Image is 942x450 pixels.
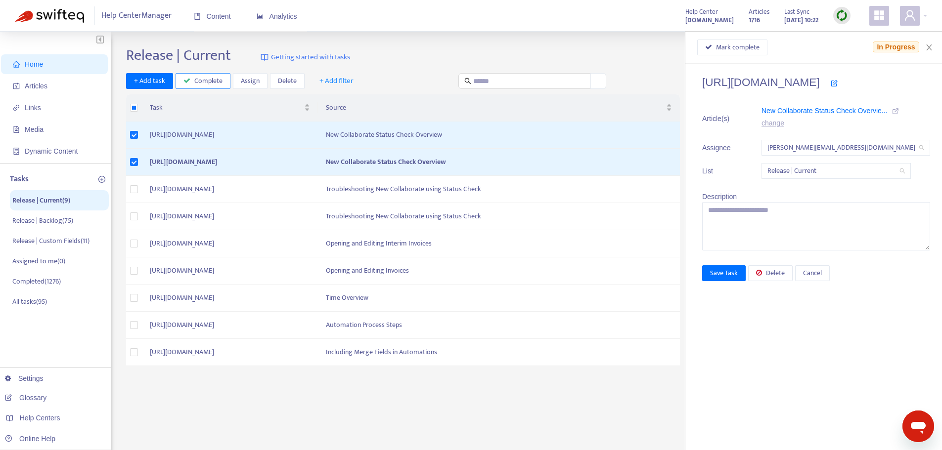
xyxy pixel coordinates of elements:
button: Mark complete [697,40,767,55]
span: link [13,104,20,111]
span: area-chart [257,13,264,20]
span: container [13,148,20,155]
span: Release | Current [767,164,905,178]
span: + Add task [134,76,165,86]
h2: Release | Current [126,46,231,64]
strong: 1716 [749,15,760,26]
p: Assigned to me ( 0 ) [12,256,65,266]
span: Complete [194,76,223,86]
span: Articles [749,6,769,17]
span: search [919,145,925,151]
strong: [DOMAIN_NAME] [685,15,734,26]
span: kelly.sofia@fyi.app [767,140,924,155]
span: Description [702,193,737,201]
td: [URL][DOMAIN_NAME] [142,339,318,366]
td: [URL][DOMAIN_NAME] [142,257,318,285]
h4: [URL][DOMAIN_NAME] [702,76,930,89]
a: Settings [5,374,44,382]
button: Complete [176,73,230,89]
span: Assign [241,76,260,86]
td: Opening and Editing Invoices [318,257,680,285]
span: Analytics [257,12,297,20]
span: Media [25,125,44,133]
span: Content [194,12,231,20]
th: Task [142,94,318,122]
button: Close [922,43,936,52]
td: Including Merge Fields in Automations [318,339,680,366]
button: Delete [270,73,305,89]
span: appstore [873,9,885,21]
td: [URL][DOMAIN_NAME] [142,176,318,203]
td: Time Overview [318,285,680,312]
button: Assign [233,73,268,89]
button: Cancel [795,265,830,281]
th: Source [318,94,680,122]
td: Troubleshooting New Collaborate using Status Check [318,176,680,203]
span: plus-circle [98,176,105,183]
span: Assignee [702,142,737,153]
td: Troubleshooting New Collaborate using Status Check [318,203,680,230]
span: Help Center Manager [101,6,172,25]
span: Source [326,102,664,113]
td: Opening and Editing Interim Invoices [318,230,680,257]
span: In Progress [873,41,919,52]
span: Help Centers [20,414,60,422]
span: search [464,78,471,84]
img: Swifteq [15,9,84,23]
span: home [13,61,20,68]
p: Release | Custom Fields ( 11 ) [12,236,90,246]
a: change [762,119,784,127]
td: Automation Process Steps [318,312,680,339]
img: image-link [261,53,269,61]
a: Getting started with tasks [261,46,350,68]
span: account-book [13,82,20,89]
span: close [925,43,933,51]
td: New Collaborate Status Check Overview [318,122,680,149]
span: Mark complete [716,42,760,53]
span: + Add filter [319,75,354,87]
span: file-image [13,126,20,133]
span: Task [150,102,302,113]
button: Save Task [702,265,746,281]
td: [URL][DOMAIN_NAME] [142,230,318,257]
span: Home [25,60,43,68]
strong: [DATE] 10:22 [784,15,818,26]
p: Release | Backlog ( 75 ) [12,215,73,226]
span: New Collaborate Status Check Overvie... [762,107,887,115]
button: Delete [748,265,793,281]
a: Online Help [5,435,55,443]
span: Delete [766,268,785,279]
button: + Add task [126,73,173,89]
img: sync.dc5367851b00ba804db3.png [836,9,848,22]
span: Articles [25,82,47,90]
iframe: Button to launch messaging window [902,410,934,442]
span: Save Task [710,268,738,279]
span: Last Sync [784,6,809,17]
p: All tasks ( 95 ) [12,296,47,307]
span: Help Center [685,6,718,17]
p: Completed ( 1276 ) [12,276,61,286]
a: [DOMAIN_NAME] [685,14,734,26]
span: Links [25,104,41,112]
span: Getting started with tasks [271,52,350,63]
td: [URL][DOMAIN_NAME] [142,122,318,149]
button: + Add filter [312,73,361,89]
td: [URL][DOMAIN_NAME] [142,312,318,339]
a: Glossary [5,394,46,402]
td: [URL][DOMAIN_NAME] [142,203,318,230]
span: Article(s) [702,113,737,124]
span: Dynamic Content [25,147,78,155]
span: search [899,168,905,174]
p: Release | Current ( 9 ) [12,195,70,205]
span: book [194,13,201,20]
span: Cancel [803,268,822,279]
td: New Collaborate Status Check Overview [318,149,680,176]
td: [URL][DOMAIN_NAME] [142,149,318,176]
span: List [702,165,737,176]
p: Tasks [10,173,29,185]
span: user [904,9,916,21]
td: [URL][DOMAIN_NAME] [142,285,318,312]
span: Delete [278,76,297,86]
